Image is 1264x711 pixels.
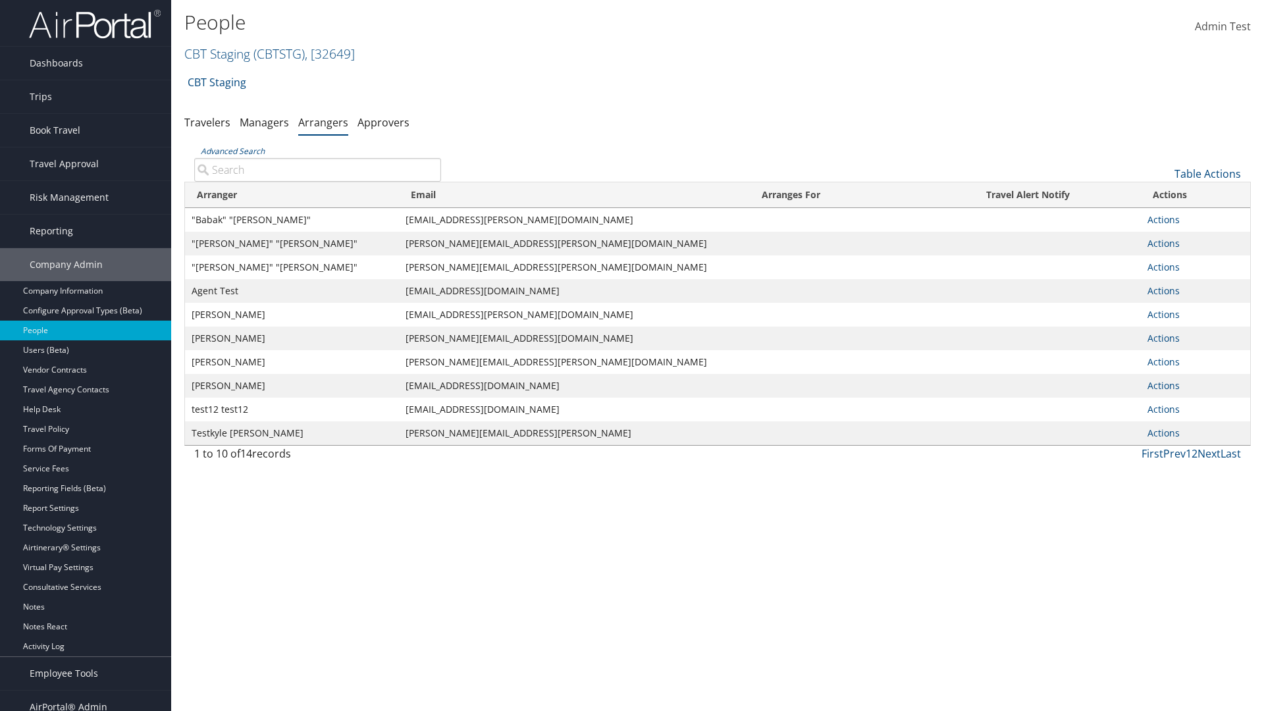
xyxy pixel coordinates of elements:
[1147,261,1180,273] a: Actions
[399,279,750,303] td: [EMAIL_ADDRESS][DOMAIN_NAME]
[1195,19,1251,34] span: Admin Test
[916,182,1140,208] th: Travel Alert Notify: activate to sort column ascending
[185,208,399,232] td: "Babak" "[PERSON_NAME]"
[1147,213,1180,226] a: Actions
[185,398,399,421] td: test12 test12
[185,327,399,350] td: [PERSON_NAME]
[1221,446,1241,461] a: Last
[30,147,99,180] span: Travel Approval
[29,9,161,39] img: airportal-logo.png
[399,421,750,445] td: [PERSON_NAME][EMAIL_ADDRESS][PERSON_NAME]
[240,446,252,461] span: 14
[1195,7,1251,47] a: Admin Test
[184,45,355,63] a: CBT Staging
[30,181,109,214] span: Risk Management
[1174,167,1241,181] a: Table Actions
[1147,427,1180,439] a: Actions
[1147,237,1180,250] a: Actions
[1147,355,1180,368] a: Actions
[188,69,246,95] a: CBT Staging
[399,350,750,374] td: [PERSON_NAME][EMAIL_ADDRESS][PERSON_NAME][DOMAIN_NAME]
[399,208,750,232] td: [EMAIL_ADDRESS][PERSON_NAME][DOMAIN_NAME]
[185,279,399,303] td: Agent Test
[1147,332,1180,344] a: Actions
[194,158,441,182] input: Advanced Search
[357,115,409,130] a: Approvers
[399,374,750,398] td: [EMAIL_ADDRESS][DOMAIN_NAME]
[30,114,80,147] span: Book Travel
[185,421,399,445] td: Testkyle [PERSON_NAME]
[1147,284,1180,297] a: Actions
[185,350,399,374] td: [PERSON_NAME]
[194,446,441,468] div: 1 to 10 of records
[1147,403,1180,415] a: Actions
[253,45,305,63] span: ( CBTSTG )
[184,115,230,130] a: Travelers
[1163,446,1186,461] a: Prev
[30,215,73,248] span: Reporting
[305,45,355,63] span: , [ 32649 ]
[1147,379,1180,392] a: Actions
[1186,446,1192,461] a: 1
[30,47,83,80] span: Dashboards
[30,657,98,690] span: Employee Tools
[30,80,52,113] span: Trips
[399,182,750,208] th: Email: activate to sort column ascending
[1142,446,1163,461] a: First
[298,115,348,130] a: Arrangers
[1192,446,1198,461] a: 2
[185,232,399,255] td: "[PERSON_NAME]" "[PERSON_NAME]"
[185,303,399,327] td: [PERSON_NAME]
[185,182,399,208] th: Arranger: activate to sort column descending
[184,9,895,36] h1: People
[1198,446,1221,461] a: Next
[185,255,399,279] td: "[PERSON_NAME]" "[PERSON_NAME]"
[240,115,289,130] a: Managers
[1141,182,1250,208] th: Actions
[399,232,750,255] td: [PERSON_NAME][EMAIL_ADDRESS][PERSON_NAME][DOMAIN_NAME]
[750,182,916,208] th: Arranges For: activate to sort column ascending
[399,398,750,421] td: [EMAIL_ADDRESS][DOMAIN_NAME]
[185,374,399,398] td: [PERSON_NAME]
[30,248,103,281] span: Company Admin
[399,327,750,350] td: [PERSON_NAME][EMAIL_ADDRESS][DOMAIN_NAME]
[201,145,265,157] a: Advanced Search
[1147,308,1180,321] a: Actions
[399,255,750,279] td: [PERSON_NAME][EMAIL_ADDRESS][PERSON_NAME][DOMAIN_NAME]
[399,303,750,327] td: [EMAIL_ADDRESS][PERSON_NAME][DOMAIN_NAME]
